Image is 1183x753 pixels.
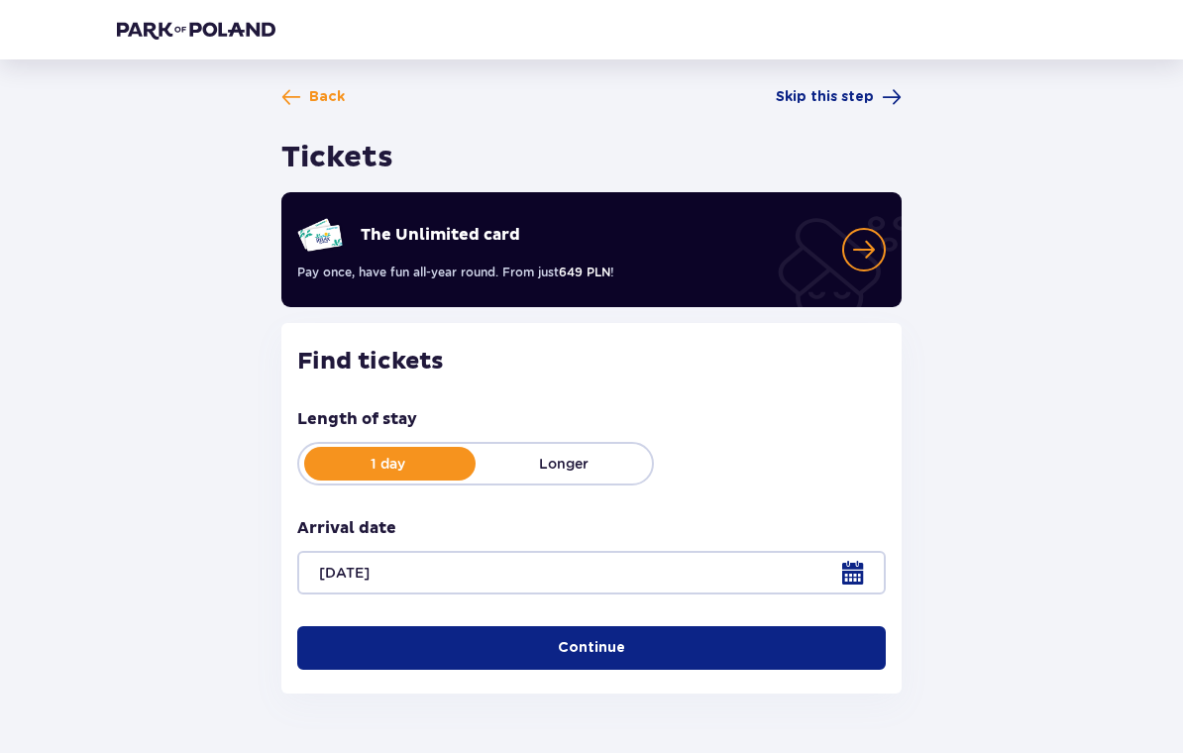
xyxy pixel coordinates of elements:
h2: Find tickets [297,347,886,376]
p: 1 day [299,454,476,474]
span: Skip this step [776,87,874,107]
p: Length of stay [297,408,417,430]
img: Park of Poland logo [117,20,275,40]
p: Arrival date [297,517,396,539]
a: Skip this step [776,87,902,107]
a: Back [281,87,345,107]
p: Longer [476,454,652,474]
span: Back [309,87,345,107]
h1: Tickets [281,139,393,176]
button: Continue [297,626,886,670]
p: Continue [558,638,625,658]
